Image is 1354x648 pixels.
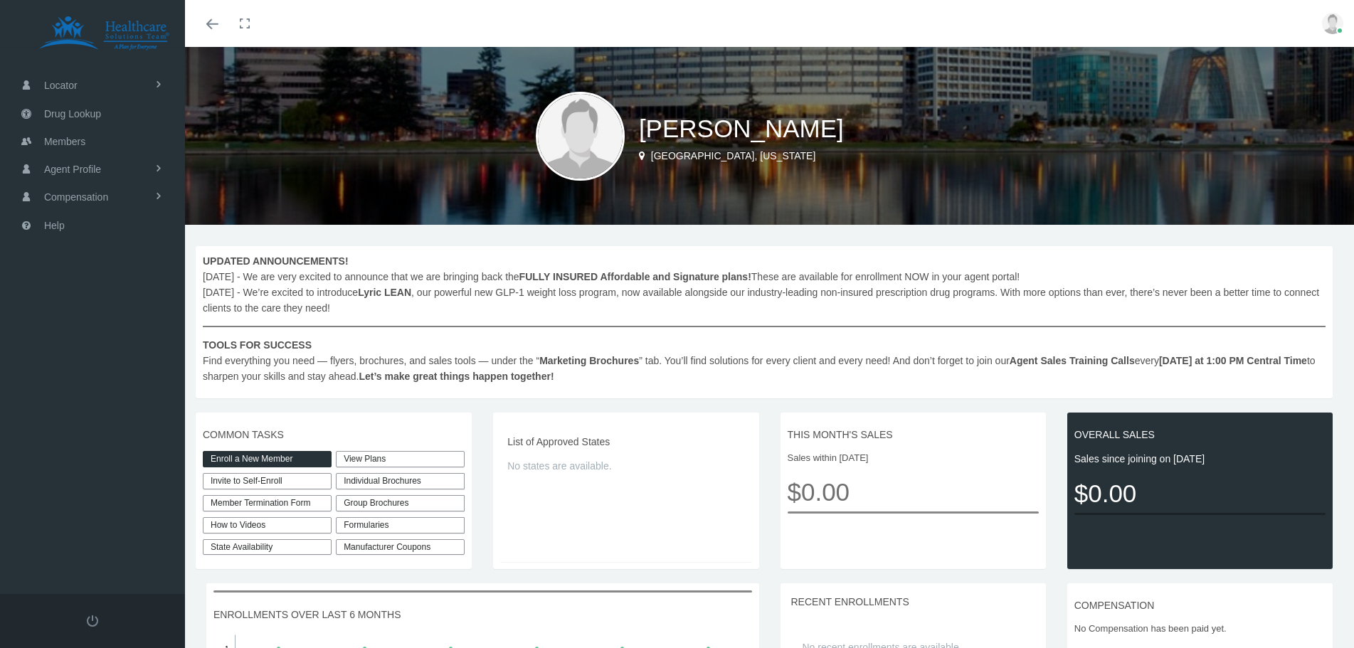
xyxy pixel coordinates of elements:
[788,427,1039,442] span: THIS MONTH'S SALES
[336,539,465,556] a: Manufacturer Coupons
[203,539,332,556] a: State Availability
[788,472,1039,511] span: $0.00
[639,115,844,142] span: [PERSON_NAME]
[203,255,349,267] b: UPDATED ANNOUNCEMENTS!
[1074,451,1326,467] span: Sales since joining on [DATE]
[1010,355,1135,366] b: Agent Sales Training Calls
[44,184,108,211] span: Compensation
[336,473,465,489] div: Individual Brochures
[1322,13,1343,34] img: user-placeholder.jpg
[336,451,465,467] a: View Plans
[203,517,332,533] a: How to Videos
[651,150,816,161] span: [GEOGRAPHIC_DATA], [US_STATE]
[44,212,65,239] span: Help
[44,156,101,183] span: Agent Profile
[203,253,1326,384] span: [DATE] - We are very excited to announce that we are bringing back the These are available for en...
[1159,355,1307,366] b: [DATE] at 1:00 PM Central Time
[213,607,752,622] span: ENROLLMENTS OVER LAST 6 MONTHS
[539,355,639,366] b: Marketing Brochures
[788,451,1039,465] span: Sales within [DATE]
[1074,474,1326,513] span: $0.00
[536,92,625,181] img: user-placeholder.jpg
[44,72,78,99] span: Locator
[1074,597,1326,613] span: COMPENSATION
[1074,427,1326,442] span: OVERALL SALES
[507,458,744,474] span: No states are available.
[1074,622,1326,636] span: No Compensation has been paid yet.
[519,271,751,282] b: FULLY INSURED Affordable and Signature plans!
[44,128,85,155] span: Members
[507,434,744,450] span: List of Approved States
[791,596,909,607] span: RECENT ENROLLMENTS
[359,371,554,382] b: Let’s make great things happen together!
[203,339,312,351] b: TOOLS FOR SUCCESS
[336,517,465,533] div: Formularies
[358,287,411,298] b: Lyric LEAN
[44,100,101,127] span: Drug Lookup
[203,427,465,442] span: COMMON TASKS
[18,16,189,51] img: HEALTHCARE SOLUTIONS TEAM, LLC
[203,495,332,511] a: Member Termination Form
[203,473,332,489] a: Invite to Self-Enroll
[336,495,465,511] div: Group Brochures
[203,451,332,467] a: Enroll a New Member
